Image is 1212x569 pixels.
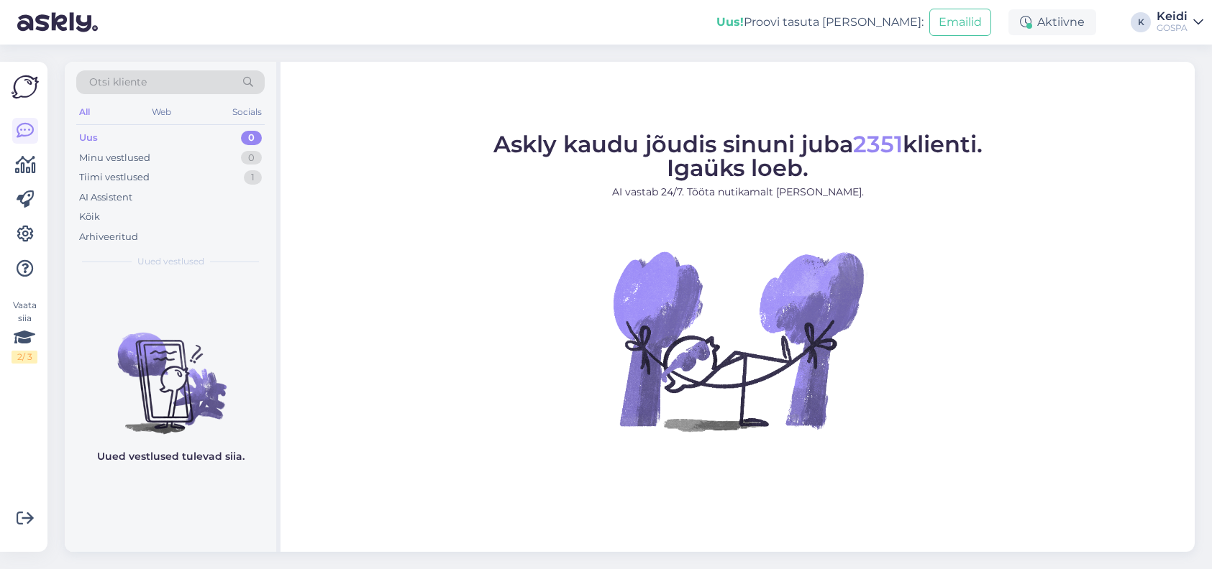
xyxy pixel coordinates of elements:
b: Uus! [716,15,744,29]
span: Uued vestlused [137,255,204,268]
div: Minu vestlused [79,151,150,165]
a: KeidiGOSPA [1157,11,1203,34]
div: Proovi tasuta [PERSON_NAME]: [716,14,924,31]
div: 0 [241,131,262,145]
span: Otsi kliente [89,75,147,90]
p: Uued vestlused tulevad siia. [97,449,245,464]
img: No chats [65,307,276,436]
span: Askly kaudu jõudis sinuni juba klienti. Igaüks loeb. [493,130,983,182]
div: AI Assistent [79,190,132,205]
div: Keidi [1157,11,1188,22]
div: Arhiveeritud [79,230,138,244]
div: 0 [241,151,262,165]
div: Kõik [79,210,100,224]
p: AI vastab 24/7. Tööta nutikamalt [PERSON_NAME]. [493,185,983,200]
span: 2351 [853,130,903,158]
div: 2 / 3 [12,351,37,364]
div: All [76,103,93,121]
div: 1 [244,170,262,185]
div: Uus [79,131,98,145]
div: Web [149,103,174,121]
img: Askly Logo [12,73,39,101]
div: Aktiivne [1008,9,1096,35]
div: K [1131,12,1151,32]
button: Emailid [929,9,991,36]
img: No Chat active [609,211,867,470]
div: Tiimi vestlused [79,170,150,185]
div: Vaata siia [12,299,37,364]
div: Socials [229,103,265,121]
div: GOSPA [1157,22,1188,34]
